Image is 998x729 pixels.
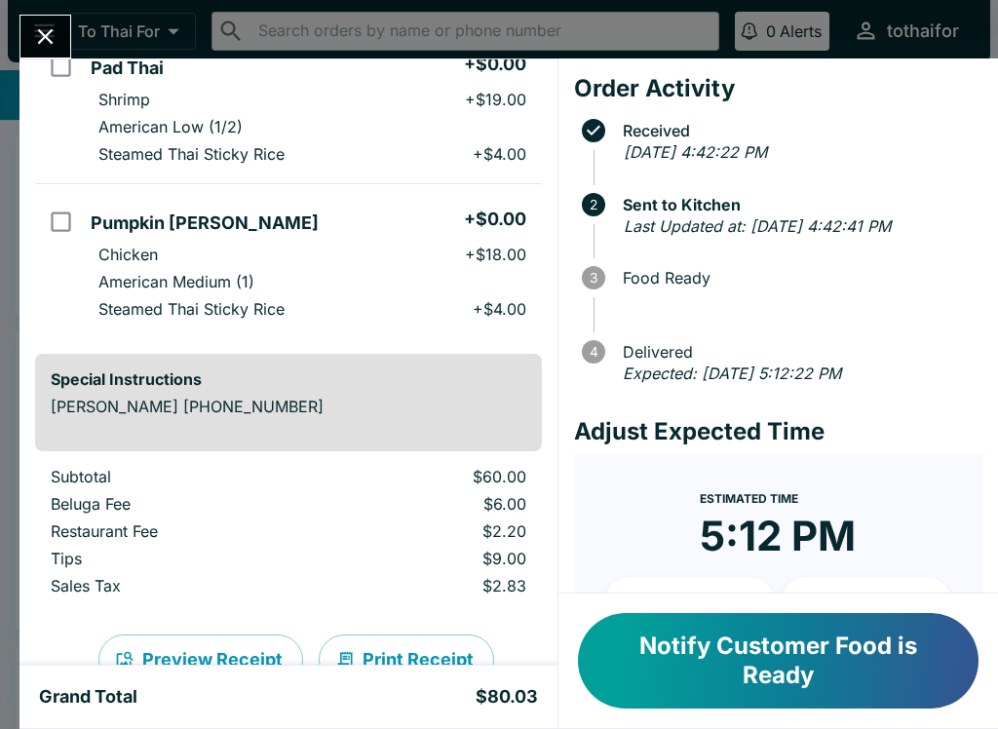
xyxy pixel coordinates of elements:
em: [DATE] 4:42:22 PM [624,142,767,162]
p: Chicken [98,245,158,264]
span: Received [613,122,982,139]
text: 3 [590,270,597,286]
button: Print Receipt [319,634,494,685]
button: Notify Customer Food is Ready [578,613,979,709]
h5: Grand Total [39,685,137,709]
span: Estimated Time [700,491,798,506]
button: Preview Receipt [98,634,303,685]
h5: $80.03 [476,685,538,709]
text: 4 [589,344,597,360]
p: $60.00 [334,467,525,486]
span: Sent to Kitchen [613,196,982,213]
p: $9.00 [334,549,525,568]
h6: Special Instructions [51,369,526,389]
em: Last Updated at: [DATE] 4:42:41 PM [624,216,891,236]
p: [PERSON_NAME] [PHONE_NUMBER] [51,397,526,416]
time: 5:12 PM [700,511,856,561]
table: orders table [35,467,542,603]
p: Steamed Thai Sticky Rice [98,144,285,164]
p: + $4.00 [473,299,526,319]
p: Steamed Thai Sticky Rice [98,299,285,319]
button: + 10 [605,577,775,626]
text: 2 [590,197,597,212]
button: Close [20,16,70,58]
h5: + $0.00 [464,208,526,231]
h5: Pad Thai [91,57,164,80]
p: + $4.00 [473,144,526,164]
h4: Order Activity [574,74,982,103]
p: $6.00 [334,494,525,514]
h5: + $0.00 [464,53,526,76]
p: + $19.00 [465,90,526,109]
h5: Pumpkin [PERSON_NAME] [91,211,319,235]
p: Subtotal [51,467,303,486]
p: Shrimp [98,90,150,109]
p: Restaurant Fee [51,521,303,541]
button: + 20 [782,577,951,626]
p: Sales Tax [51,576,303,595]
p: American Medium (1) [98,272,254,291]
span: Delivered [613,343,982,361]
p: $2.20 [334,521,525,541]
p: American Low (1/2) [98,117,243,136]
p: $2.83 [334,576,525,595]
span: Food Ready [613,269,982,287]
p: + $18.00 [465,245,526,264]
em: Expected: [DATE] 5:12:22 PM [623,364,841,383]
p: Beluga Fee [51,494,303,514]
h4: Adjust Expected Time [574,417,982,446]
p: Tips [51,549,303,568]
